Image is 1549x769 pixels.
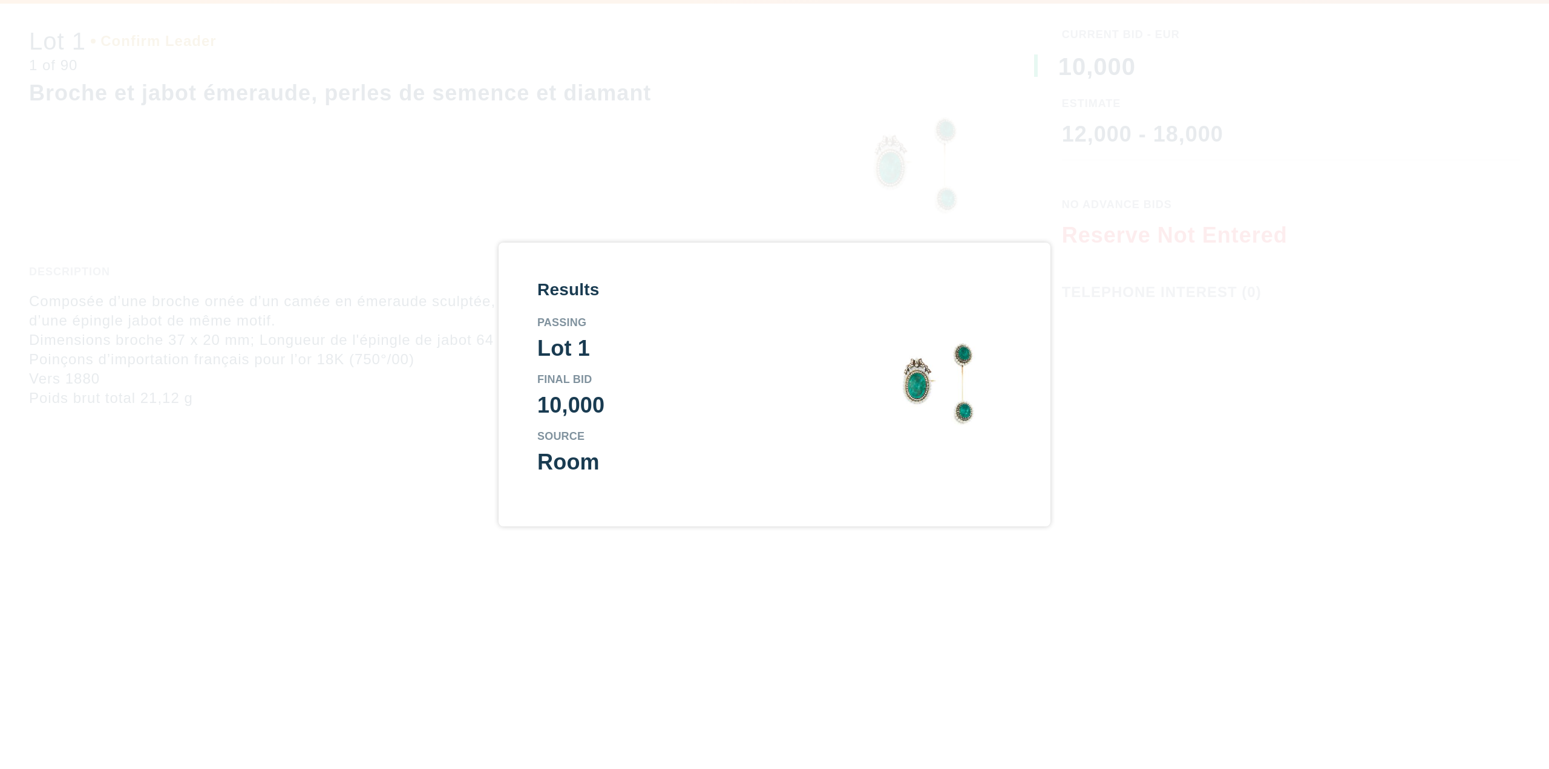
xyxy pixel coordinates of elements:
[537,317,828,328] div: Passing
[537,338,828,359] div: Lot 1
[537,281,828,298] div: Results
[537,374,828,385] div: Final Bid
[537,431,828,442] div: Source
[537,451,828,473] div: Room
[537,394,828,416] div: 10,000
